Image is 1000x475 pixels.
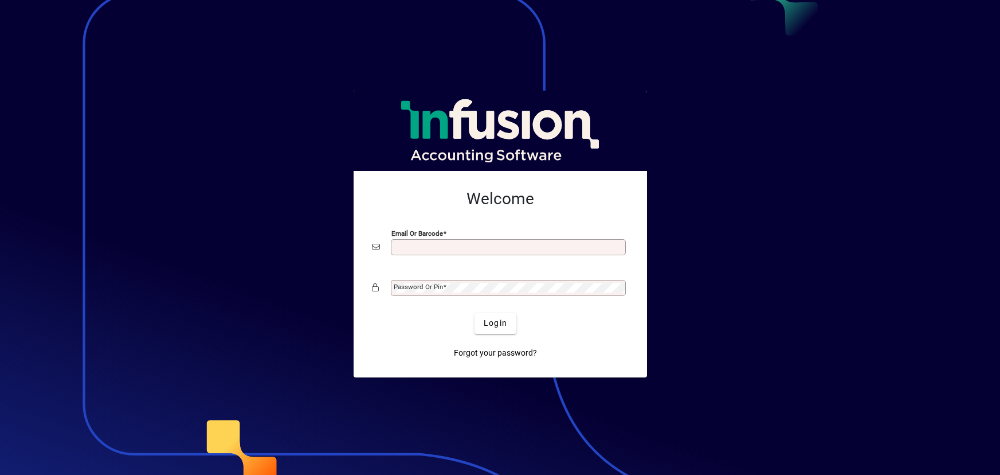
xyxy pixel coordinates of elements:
a: Forgot your password? [449,343,542,364]
span: Forgot your password? [454,347,537,359]
span: Login [484,317,507,329]
h2: Welcome [372,189,629,209]
mat-label: Password or Pin [394,283,443,291]
button: Login [474,313,516,334]
mat-label: Email or Barcode [391,229,443,237]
